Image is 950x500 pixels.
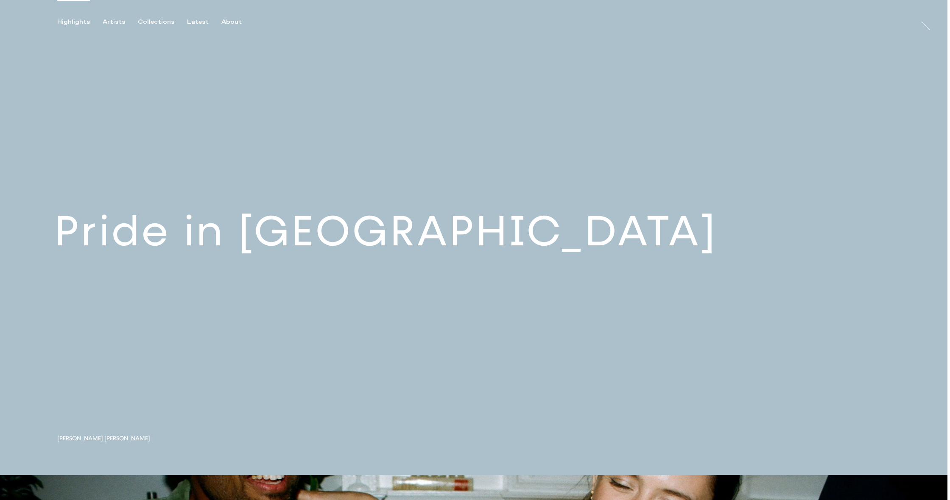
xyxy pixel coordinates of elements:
[138,18,174,26] div: Collections
[221,18,254,26] button: About
[221,18,242,26] div: About
[57,18,103,26] button: Highlights
[187,18,209,26] div: Latest
[103,18,125,26] div: Artists
[57,18,90,26] div: Highlights
[103,18,138,26] button: Artists
[187,18,221,26] button: Latest
[138,18,187,26] button: Collections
